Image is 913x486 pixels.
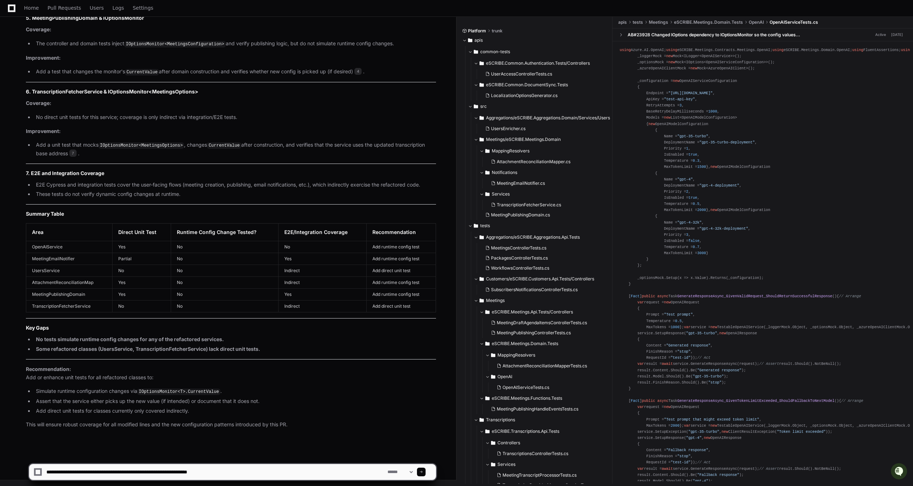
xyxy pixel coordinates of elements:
[664,115,670,120] span: new
[279,241,367,253] td: No
[171,289,278,301] td: No
[693,245,699,249] span: 0.7
[486,60,590,66] span: eSCRIBE.Common.Authentication.Tests/Controllers
[485,147,490,155] svg: Directory
[485,371,610,382] button: OpenAI
[492,428,559,434] span: eSCRIBE.Transcriptions.Api.Tests
[112,253,171,265] td: Partial
[482,91,606,101] button: LocalizationOptionsGenerator.cs
[708,109,717,114] span: 1000
[491,439,495,447] svg: Directory
[72,75,87,81] span: Pylon
[367,289,436,301] td: Add runtime config test
[367,224,436,241] th: Recommendation
[69,150,77,157] span: 7
[711,325,717,329] span: new
[122,56,131,64] button: Start new chat
[480,416,484,424] svg: Directory
[26,366,71,372] strong: Recommendation:
[367,301,436,312] td: Add direct unit test
[901,48,912,52] span: using
[367,253,436,265] td: Add runtime config test
[492,309,573,315] span: eSCRIBE.Meetings.Api.Tests/Controllers
[112,289,171,301] td: Yes
[171,277,278,289] td: No
[34,181,436,189] li: E2E Cypress and integration tests cover the user-facing flows (meeting creation, publishing, emai...
[777,430,826,434] span: "Token limit exceeded"
[279,224,367,241] th: E2E/Integration Coverage
[503,451,568,457] span: TranscriptionsControllerTests.cs
[26,289,113,301] td: MeetingPublishingDomain
[137,389,220,395] code: IOptionsMonitor<T>.CurrentValue
[686,436,702,440] span: "gpt-4"
[491,287,578,293] span: SubscribersNotificationsControllerTests.cs
[462,35,607,46] button: apis
[480,114,484,122] svg: Directory
[468,36,472,45] svg: Directory
[675,319,682,323] span: 0.5
[36,336,224,342] strong: No tests simulate runtime config changes for any of the refactored services.
[367,241,436,253] td: Add runtime config test
[697,165,706,169] span: 1500
[26,224,113,241] th: Area
[34,407,436,415] li: Add direct unit tests for classes currently only covered indirectly.
[26,128,61,134] strong: Improvement:
[486,137,561,142] span: Meetings/eSCRIBE.Meetings.Domain
[171,241,278,253] td: No
[480,145,610,157] button: MappingResolvers
[26,210,436,217] h2: Summary Table
[628,32,800,38] div: AB#23928 Changed IOptions dependency to IOptionsMonitor so the config values...
[34,68,436,76] li: Add a test that changes the monitor's after domain construction and verifies whether new config i...
[26,26,51,32] strong: Coverage:
[497,330,571,336] span: MeetingPublishingControllerTests.cs
[699,140,755,145] span: "gpt-35-turbo-deployment"
[708,380,721,385] span: "stop"
[367,277,436,289] td: Add runtime config test
[488,318,606,328] button: MeetingDraftAgendaItemsControllerTests.cs
[133,6,153,10] span: Settings
[671,356,691,360] span: "test-id"
[666,48,677,52] span: using
[686,146,688,151] span: 1
[491,93,558,98] span: LocalizationOptionsGenerator.cs
[485,437,610,449] button: Controllers
[649,19,668,25] span: Meetings
[691,66,697,70] span: new
[873,31,888,38] span: Active
[503,363,587,369] span: AttachmentReconciliationMapperTests.cs
[491,126,526,132] span: UsersEnricher.cs
[171,224,278,241] th: Runtime Config Change Tested?
[468,28,486,34] span: Platform
[480,167,610,178] button: Notifications
[279,301,367,312] td: Indirect
[279,277,367,289] td: Indirect
[657,399,669,403] span: async
[491,71,552,77] span: UserAccessControllerTests.cs
[51,75,87,81] a: Powered byPylon
[7,7,22,22] img: PlayerZero
[354,68,362,75] span: 4
[125,69,159,75] code: CurrentValue
[34,40,436,48] li: The controller and domain tests inject and verify publishing logic, but do not simulate runtime c...
[480,135,484,144] svg: Directory
[497,440,520,446] span: Controllers
[697,368,742,372] span: "Generated response"
[719,331,726,335] span: new
[480,49,510,55] span: common-tests
[662,362,673,366] span: await
[474,37,483,43] span: apis
[618,19,627,25] span: apis
[279,289,367,301] td: Yes
[26,253,113,265] td: MeetingEmailNotifier
[171,265,278,277] td: No
[688,196,697,200] span: true
[491,255,548,261] span: PackagesControllerTests.cs
[112,224,171,241] th: Direct Unit Test
[482,285,606,295] button: SubscribersNotificationsControllerTests.cs
[677,399,834,403] span: GenerateResponseAsync_GivenTokenLimitExceeded_ShouldFallbackToNextModel
[491,212,550,218] span: MeetingPublishingDomain.cs
[704,436,710,440] span: new
[485,339,490,348] svg: Directory
[26,365,436,382] p: Add or enhance unit tests for all refactored classes to:
[697,208,706,212] span: 2000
